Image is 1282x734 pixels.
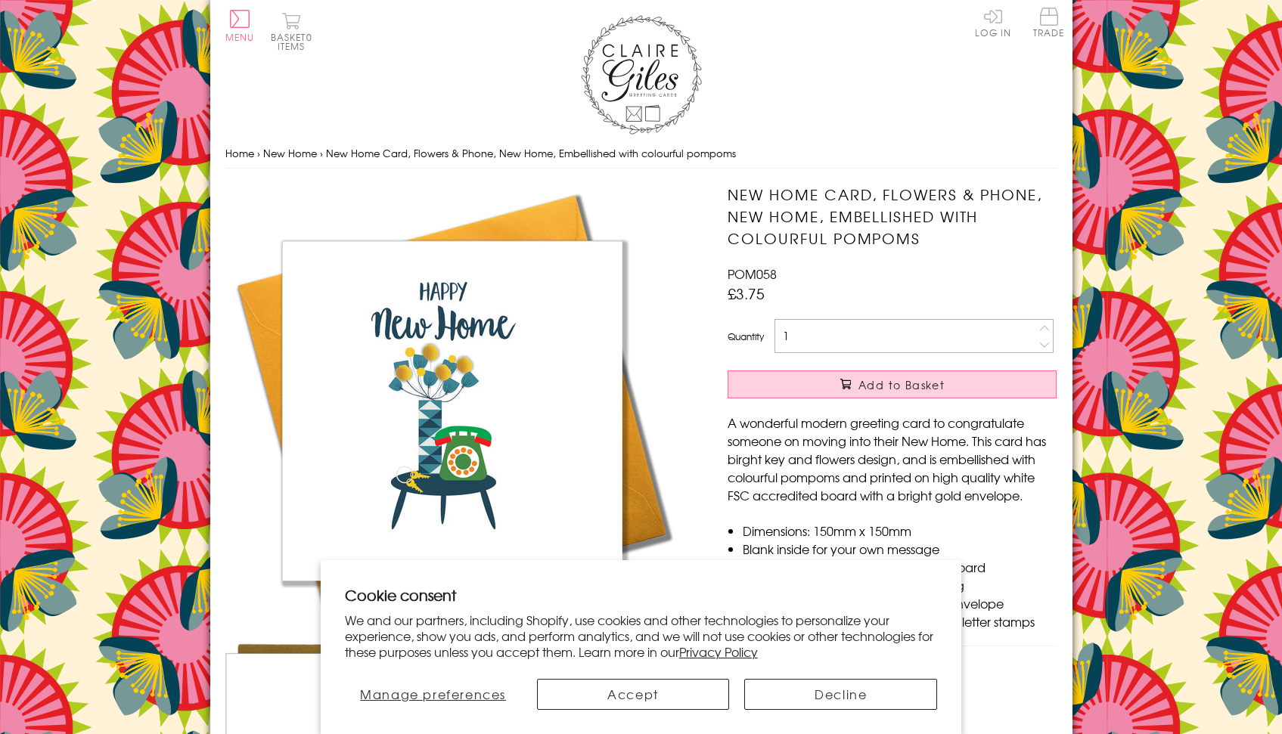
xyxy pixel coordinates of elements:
[728,184,1057,249] h1: New Home Card, Flowers & Phone, New Home, Embellished with colourful pompoms
[345,679,522,710] button: Manage preferences
[728,330,764,343] label: Quantity
[225,146,254,160] a: Home
[744,679,937,710] button: Decline
[271,12,312,51] button: Basket0 items
[345,612,938,659] p: We and our partners, including Shopify, use cookies and other technologies to personalize your ex...
[858,377,945,392] span: Add to Basket
[320,146,323,160] span: ›
[225,30,255,44] span: Menu
[728,283,765,304] span: £3.75
[1033,8,1065,37] span: Trade
[1033,8,1065,40] a: Trade
[360,685,506,703] span: Manage preferences
[263,146,317,160] a: New Home
[345,584,938,605] h2: Cookie consent
[743,558,1057,576] li: Printed in the U.K on quality 350gsm board
[728,265,777,283] span: POM058
[278,30,312,53] span: 0 items
[728,413,1057,504] p: A wonderful modern greeting card to congratulate someone on moving into their New Home. This card...
[225,138,1057,169] nav: breadcrumbs
[679,643,758,661] a: Privacy Policy
[225,10,255,42] button: Menu
[225,184,679,637] img: New Home Card, Flowers & Phone, New Home, Embellished with colourful pompoms
[581,15,702,135] img: Claire Giles Greetings Cards
[537,679,730,710] button: Accept
[743,540,1057,558] li: Blank inside for your own message
[326,146,736,160] span: New Home Card, Flowers & Phone, New Home, Embellished with colourful pompoms
[257,146,260,160] span: ›
[743,522,1057,540] li: Dimensions: 150mm x 150mm
[975,8,1011,37] a: Log In
[728,370,1057,398] button: Add to Basket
